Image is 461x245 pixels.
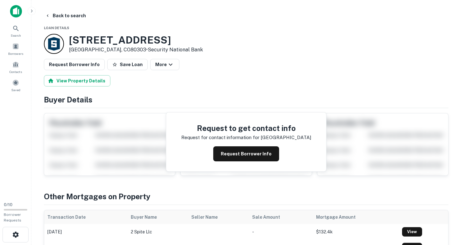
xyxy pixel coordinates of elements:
[44,191,448,202] h4: Other Mortgages on Property
[10,5,22,18] img: capitalize-icon.png
[128,210,188,224] th: Buyer Name
[249,224,313,240] td: -
[44,94,448,105] h4: Buyer Details
[249,210,313,224] th: Sale Amount
[44,224,128,240] td: [DATE]
[2,77,29,94] a: Saved
[213,146,279,161] button: Request Borrower Info
[2,40,29,57] a: Borrowers
[4,202,13,207] span: 0 / 10
[402,227,422,237] a: View
[148,47,203,53] a: Security National Bank
[11,87,20,92] span: Saved
[261,134,311,141] p: [GEOGRAPHIC_DATA]
[43,10,88,21] button: Back to search
[2,59,29,76] a: Contacts
[313,210,399,224] th: Mortgage Amount
[44,75,110,86] button: View Property Details
[69,34,203,46] h3: [STREET_ADDRESS]
[44,26,69,30] span: Loan Details
[181,122,311,134] h4: Request to get contact info
[107,59,148,70] button: Save Loan
[69,46,203,54] p: [GEOGRAPHIC_DATA], CO80303 •
[8,51,23,56] span: Borrowers
[44,59,105,70] button: Request Borrower Info
[44,210,128,224] th: Transaction Date
[128,224,188,240] td: 2 spite llc
[188,210,249,224] th: Seller Name
[2,22,29,39] a: Search
[181,134,259,141] p: Request for contact information for
[313,224,399,240] td: $132.4k
[11,33,21,38] span: Search
[150,59,179,70] button: More
[9,69,22,74] span: Contacts
[430,195,461,225] iframe: Chat Widget
[4,212,21,222] span: Borrower Requests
